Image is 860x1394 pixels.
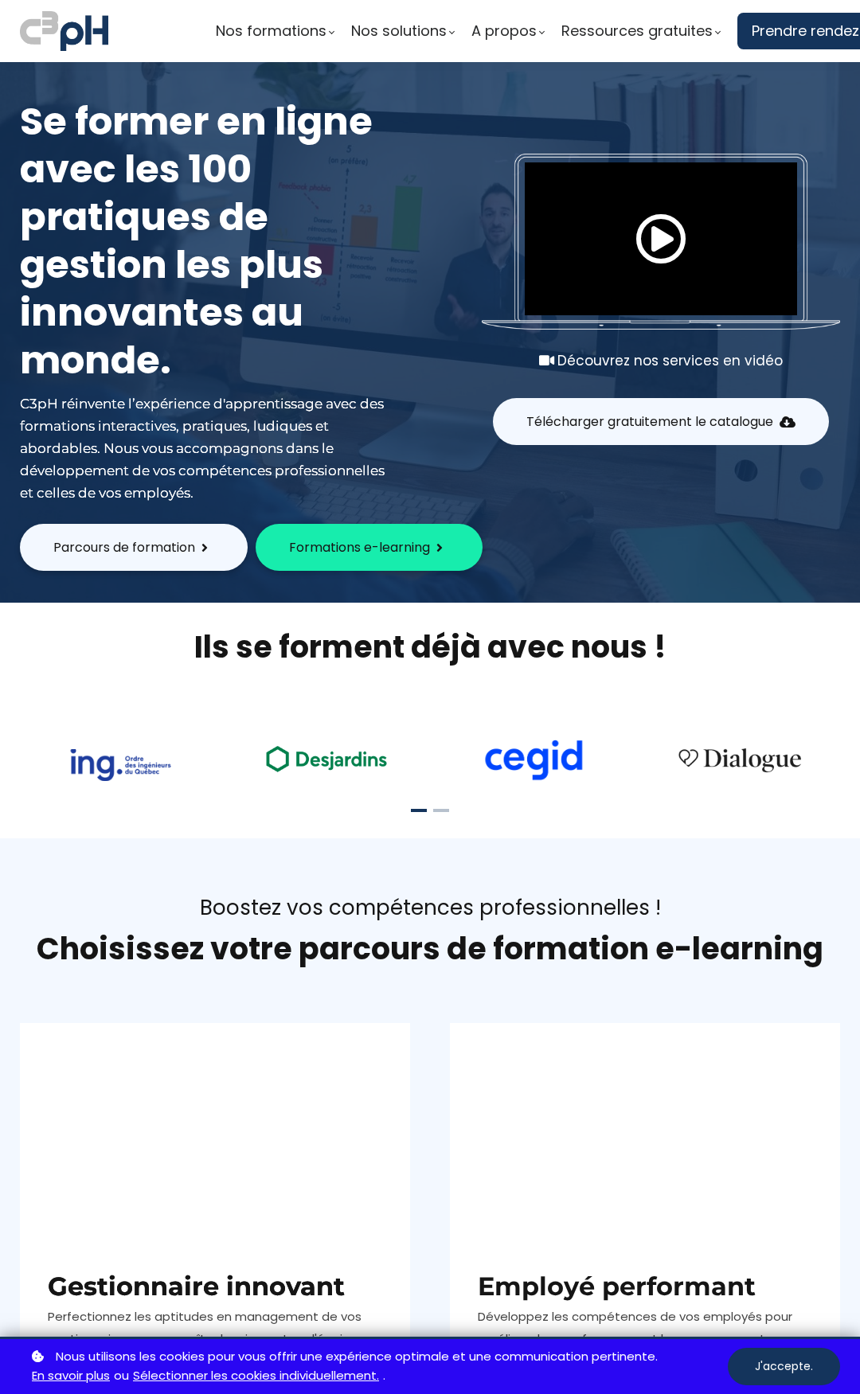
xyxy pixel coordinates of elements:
[20,8,108,54] img: logo C3PH
[478,1308,792,1347] span: Développez les compétences de vos employés pour améliorer leur performance et leur engagement
[28,1347,728,1387] p: ou .
[493,398,829,445] button: Télécharger gratuitement le catalogue
[289,537,430,557] span: Formations e-learning
[351,19,447,43] span: Nos solutions
[471,19,537,43] span: A propos
[32,1366,110,1386] a: En savoir plus
[133,1366,379,1386] a: Sélectionner les cookies individuellement.
[216,19,326,43] span: Nos formations
[256,524,483,571] button: Formations e-learning
[69,749,171,781] img: 73f878ca33ad2a469052bbe3fa4fd140.png
[53,537,195,557] span: Parcours de formation
[526,412,773,431] span: Télécharger gratuitement le catalogue
[668,738,811,781] img: 4cbfeea6ce3138713587aabb8dcf64fe.png
[20,894,840,922] div: Boostez vos compétences professionnelles !
[561,19,713,43] span: Ressources gratuites
[20,392,398,504] div: C3pH réinvente l’expérience d'apprentissage avec des formations interactives, pratiques, ludiques...
[482,349,840,372] div: Découvrez nos services en vidéo
[48,1271,345,1302] b: Gestionnaire innovant
[255,736,398,780] img: ea49a208ccc4d6e7deb170dc1c457f3b.png
[20,98,398,385] h1: Se former en ligne avec les 100 pratiques de gestion les plus innovantes au monde.
[48,1308,362,1347] span: Perfectionnez les aptitudes en management de vos gestionnaires pour accroître leur impact sur l'é...
[20,627,840,667] h2: Ils se forment déjà avec nous !
[483,740,584,781] img: cdf238afa6e766054af0b3fe9d0794df.png
[478,1271,756,1302] strong: Employé performant
[728,1348,840,1385] button: J'accepte.
[20,524,248,571] button: Parcours de formation
[20,930,840,968] h1: Choisissez votre parcours de formation e-learning
[56,1347,658,1367] span: Nous utilisons les cookies pour vous offrir une expérience optimale et une communication pertinente.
